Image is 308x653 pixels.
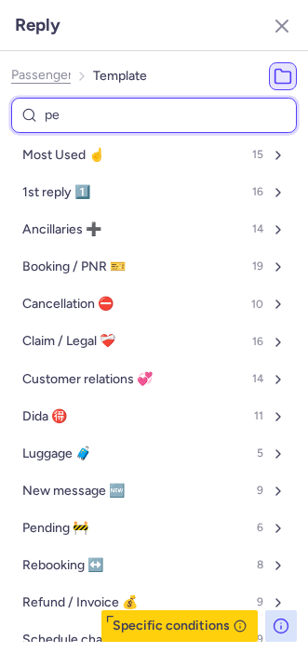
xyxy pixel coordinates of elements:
button: Luggage 🧳5 [11,439,297,469]
span: 14 [252,373,263,386]
button: New message 🆕9 [11,476,297,506]
span: Rebooking ↔️ [22,558,103,573]
button: Refund / Invoice 💰9 [11,588,297,618]
button: Rebooking ↔️8 [11,551,297,580]
button: Claim / Legal ❤️‍🩹16 [11,326,297,356]
button: Booking / PNR 🎫19 [11,252,297,282]
span: Pending 🚧 [22,521,88,536]
span: Dida 🉐 [22,409,67,424]
span: 8 [257,559,263,572]
button: Dida 🉐11 [11,402,297,432]
span: 1st reply 1️⃣ [22,185,90,200]
span: Luggage 🧳 [22,446,91,461]
span: 16 [252,186,263,199]
span: 19 [252,260,263,273]
span: 16 [252,336,263,349]
h3: Reply [15,15,60,35]
span: Ancillaries ➕ [22,222,101,237]
span: 9 [257,596,263,609]
button: Pending 🚧6 [11,513,297,543]
span: Refund / Invoice 💰 [22,595,138,610]
span: 5 [257,447,263,460]
span: New message 🆕 [22,484,125,499]
button: Ancillaries ➕14 [11,215,297,245]
button: Specific conditions [101,610,258,642]
span: 15 [252,149,263,162]
button: 1st reply 1️⃣16 [11,178,297,207]
span: 11 [254,410,263,423]
input: Find category, template [11,98,297,134]
span: 14 [252,223,263,236]
span: Cancellation ⛔️ [22,297,114,312]
button: Most Used ☝️15 [11,140,297,170]
span: Passenger [11,68,73,83]
span: Booking / PNR 🎫 [22,260,126,274]
button: Cancellation ⛔️10 [11,289,297,319]
button: Customer relations 💞14 [11,365,297,394]
span: Schedule change ⏱️ [22,633,143,647]
button: Passenger [11,68,71,83]
span: 6 [257,522,263,535]
span: Customer relations 💞 [22,372,153,387]
span: Most Used ☝️ [22,148,104,163]
span: 10 [251,299,263,312]
li: Template [93,62,147,90]
span: 9 [257,485,263,498]
span: Claim / Legal ❤️‍🩹 [22,334,115,349]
